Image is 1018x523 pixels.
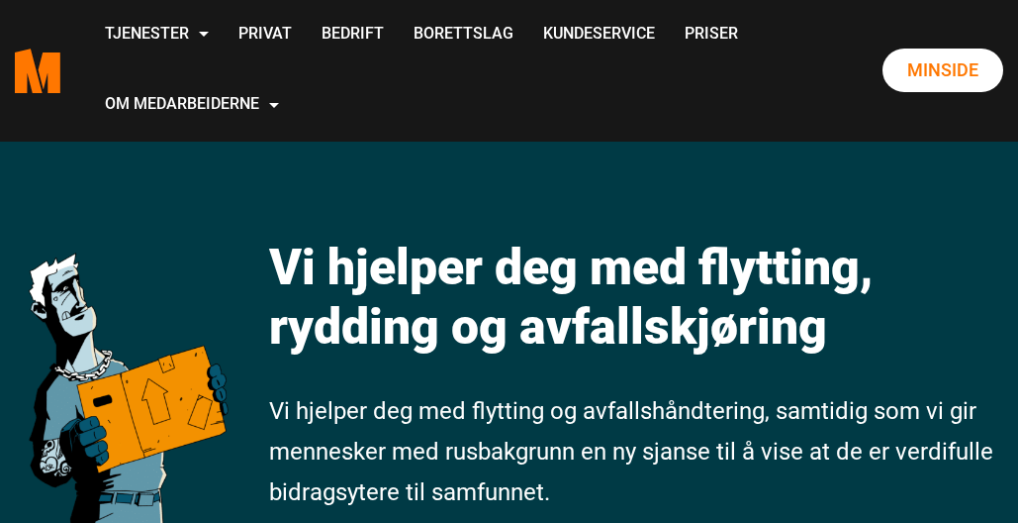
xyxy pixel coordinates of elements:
a: Minside [882,49,1003,92]
span: Vi hjelper deg med flytting og avfallshåndtering, samtidig som vi gir mennesker med rusbakgrunn e... [269,397,993,506]
a: Om Medarbeiderne [90,70,294,141]
h1: Vi hjelper deg med flytting, rydding og avfallskjøring [269,238,1003,357]
a: Medarbeiderne start page [15,34,60,108]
